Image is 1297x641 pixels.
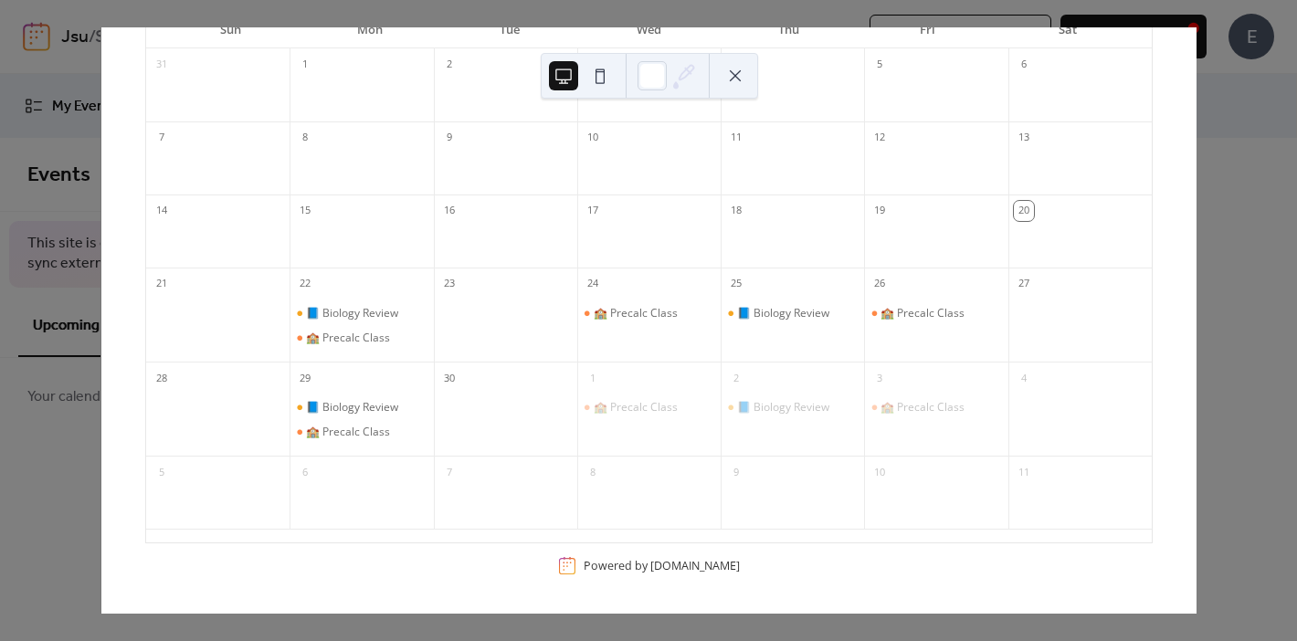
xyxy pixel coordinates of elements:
[583,462,603,482] div: 8
[583,128,603,148] div: 10
[577,306,721,320] div: 🏫 Precalc Class
[726,462,746,482] div: 9
[152,55,172,75] div: 31
[306,425,390,439] div: 🏫 Precalc Class
[306,306,398,320] div: 📘 Biology Review
[870,128,890,148] div: 12
[726,201,746,221] div: 18
[726,274,746,294] div: 25
[306,400,398,415] div: 📘 Biology Review
[870,368,890,388] div: 3
[726,128,746,148] div: 11
[295,201,315,221] div: 15
[290,400,433,415] div: 📘 Biology Review
[1014,55,1034,75] div: 6
[864,306,1007,320] div: 🏫 Precalc Class
[290,306,433,320] div: 📘 Biology Review
[439,368,459,388] div: 30
[870,55,890,75] div: 5
[737,306,829,320] div: 📘 Biology Review
[594,400,678,415] div: 🏫 Precalc Class
[583,201,603,221] div: 17
[880,306,965,320] div: 🏫 Precalc Class
[295,368,315,388] div: 29
[870,462,890,482] div: 10
[726,368,746,388] div: 2
[650,558,740,573] a: [DOMAIN_NAME]
[583,368,603,388] div: 1
[439,128,459,148] div: 9
[290,331,433,345] div: 🏫 Precalc Class
[295,55,315,75] div: 1
[295,462,315,482] div: 6
[584,558,740,573] div: Powered by
[1014,462,1034,482] div: 11
[577,400,721,415] div: 🏫 Precalc Class
[152,368,172,388] div: 28
[1014,128,1034,148] div: 13
[583,274,603,294] div: 24
[721,306,864,320] div: 📘 Biology Review
[1014,201,1034,221] div: 20
[721,400,864,415] div: 📘 Biology Review
[439,201,459,221] div: 16
[594,306,678,320] div: 🏫 Precalc Class
[152,128,172,148] div: 7
[439,55,459,75] div: 2
[1014,274,1034,294] div: 27
[870,274,890,294] div: 26
[152,462,172,482] div: 5
[290,425,433,439] div: 🏫 Precalc Class
[152,274,172,294] div: 21
[880,400,965,415] div: 🏫 Precalc Class
[306,331,390,345] div: 🏫 Precalc Class
[295,274,315,294] div: 22
[1014,368,1034,388] div: 4
[439,274,459,294] div: 23
[439,462,459,482] div: 7
[737,400,829,415] div: 📘 Biology Review
[864,400,1007,415] div: 🏫 Precalc Class
[870,201,890,221] div: 19
[152,201,172,221] div: 14
[295,128,315,148] div: 8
